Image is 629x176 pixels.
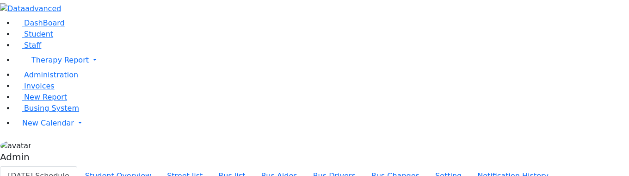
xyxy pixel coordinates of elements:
[22,119,74,127] span: New Calendar
[15,41,41,50] a: Staff
[15,82,55,90] a: Invoices
[24,70,78,79] span: Administration
[15,30,53,38] a: Student
[15,114,629,132] a: New Calendar
[31,56,89,64] span: Therapy Report
[24,30,53,38] span: Student
[15,51,629,69] a: Therapy Report
[15,104,79,113] a: Busing System
[24,19,65,27] span: DashBoard
[15,19,65,27] a: DashBoard
[15,70,78,79] a: Administration
[24,104,79,113] span: Busing System
[24,41,41,50] span: Staff
[24,93,67,101] span: New Report
[24,82,55,90] span: Invoices
[15,93,67,101] a: New Report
